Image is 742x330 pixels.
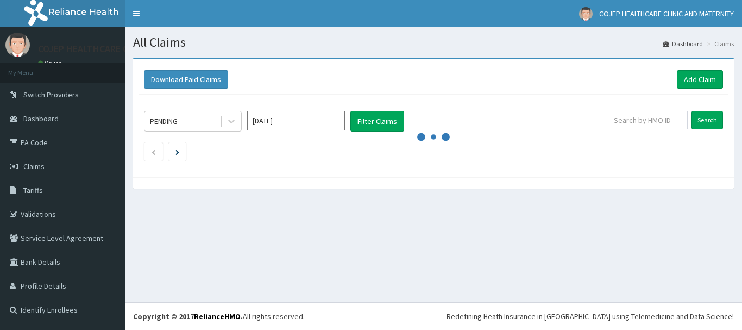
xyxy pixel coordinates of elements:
[691,111,723,129] input: Search
[677,70,723,89] a: Add Claim
[417,121,450,153] svg: audio-loading
[38,44,221,54] p: COJEP HEALTHCARE CLINIC AND MATERNITY
[247,111,345,130] input: Select Month and Year
[350,111,404,132] button: Filter Claims
[133,312,243,321] strong: Copyright © 2017 .
[579,7,593,21] img: User Image
[23,185,43,195] span: Tariffs
[23,90,79,99] span: Switch Providers
[38,59,64,67] a: Online
[144,70,228,89] button: Download Paid Claims
[125,302,742,330] footer: All rights reserved.
[663,39,703,48] a: Dashboard
[607,111,688,129] input: Search by HMO ID
[599,9,734,18] span: COJEP HEALTHCARE CLINIC AND MATERNITY
[5,33,30,57] img: User Image
[23,114,59,123] span: Dashboard
[175,147,179,157] a: Next page
[150,116,178,127] div: PENDING
[704,39,734,48] li: Claims
[23,161,45,171] span: Claims
[447,311,734,322] div: Redefining Heath Insurance in [GEOGRAPHIC_DATA] using Telemedicine and Data Science!
[194,312,241,321] a: RelianceHMO
[151,147,156,157] a: Previous page
[133,35,734,49] h1: All Claims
